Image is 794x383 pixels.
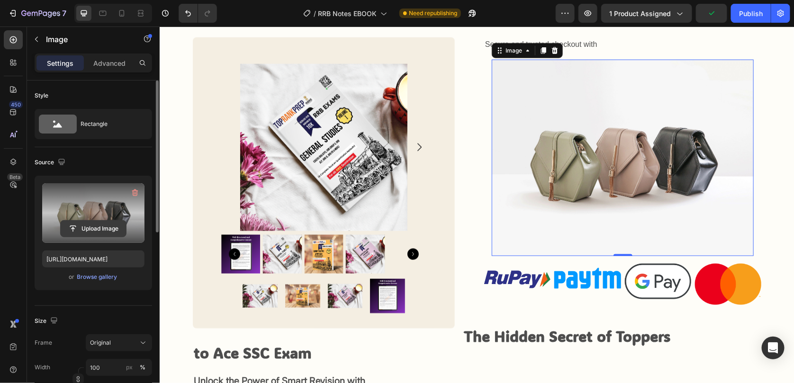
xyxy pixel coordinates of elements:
[81,113,138,135] div: Rectangle
[77,273,117,281] div: Browse gallery
[124,362,135,373] button: %
[35,338,52,347] label: Frame
[395,241,461,262] img: gempages_554423319097509114-d54cbf4b-992c-4606-b13b-c3aa20d18631.png
[60,220,126,237] button: Upload Image
[314,9,316,18] span: /
[304,300,511,319] strong: The Hidden Secret of Toppers
[731,4,771,23] button: Publish
[325,244,391,262] img: gempages_554423319097509114-52c67c9d-4ffe-4d6e-8439-5852beffe973.png
[465,237,532,273] img: gempages_554423319097509114-77fcbab6-3ccb-482b-a454-779a5ccd0815.png
[332,33,594,230] img: image_demo.jpg
[7,173,23,181] div: Beta
[137,362,148,373] button: px
[47,58,73,68] p: Settings
[35,363,50,372] label: Width
[90,338,111,347] span: Original
[42,250,144,267] input: https://example.com/image.jpg
[86,359,152,376] input: px%
[35,156,67,169] div: Source
[254,115,265,126] button: Carousel Next Arrow
[35,91,48,100] div: Style
[739,9,763,18] div: Publish
[34,317,152,336] strong: to Ace SSC Exam
[126,363,133,372] div: px
[179,4,217,23] div: Undo/Redo
[248,222,259,233] button: Carousel Next Arrow
[86,334,152,351] button: Original
[409,9,457,18] span: Need republishing
[318,9,377,18] span: RRB Notes EBOOK
[69,271,75,283] span: or
[9,101,23,108] div: 450
[77,272,118,282] button: Browse gallery
[34,348,206,360] strong: Unlock the Power of Smart Revision with
[46,34,126,45] p: Image
[35,315,60,328] div: Size
[601,4,692,23] button: 1 product assigned
[93,58,126,68] p: Advanced
[762,337,785,359] div: Open Intercom Messenger
[325,11,601,25] p: Secure and trusted checkout with
[69,222,81,233] button: Carousel Back Arrow
[535,237,602,278] img: gempages_554423319097509114-02b32d1f-9bbd-4dcc-8f2b-54f141cce91c.png
[609,9,671,18] span: 1 product assigned
[62,8,66,19] p: 7
[4,4,71,23] button: 7
[344,20,364,28] div: Image
[140,363,145,372] div: %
